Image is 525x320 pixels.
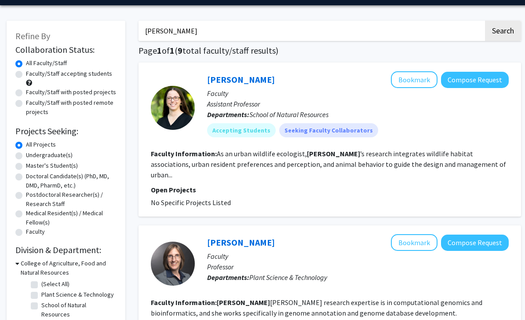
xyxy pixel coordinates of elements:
[15,30,50,41] span: Refine By
[139,21,484,41] input: Search Keywords
[41,301,114,319] label: School of Natural Resources
[26,172,117,190] label: Doctoral Candidate(s) (PhD, MD, DMD, PharmD, etc.)
[41,290,114,299] label: Plant Science & Technology
[441,72,509,88] button: Compose Request to Christine Brodsky
[26,98,117,117] label: Faculty/Staff with posted remote projects
[26,69,112,78] label: Faculty/Staff accepting students
[15,44,117,55] h2: Collaboration Status:
[207,99,509,109] p: Assistant Professor
[207,251,509,261] p: Faculty
[307,149,360,158] b: [PERSON_NAME]
[207,261,509,272] p: Professor
[26,151,73,160] label: Undergraduate(s)
[7,280,37,313] iframe: Chat
[139,45,521,56] h1: Page of ( total faculty/staff results)
[391,71,437,88] button: Add Christine Brodsky to Bookmarks
[151,184,509,195] p: Open Projects
[151,298,217,307] b: Faculty Information:
[207,123,276,137] mat-chip: Accepting Students
[21,259,117,277] h3: College of Agriculture, Food and Natural Resources
[207,273,249,282] b: Departments:
[26,209,117,227] label: Medical Resident(s) / Medical Fellow(s)
[217,298,270,307] b: [PERSON_NAME]
[170,45,175,56] span: 1
[151,198,231,207] span: No Specific Projects Listed
[178,45,182,56] span: 9
[151,149,217,158] b: Faculty Information:
[26,190,117,209] label: Postdoctoral Researcher(s) / Research Staff
[441,235,509,251] button: Compose Request to Christine Elsik
[15,126,117,136] h2: Projects Seeking:
[249,110,328,119] span: School of Natural Resources
[26,88,116,97] label: Faculty/Staff with posted projects
[207,74,275,85] a: [PERSON_NAME]
[151,149,506,179] fg-read-more: As an urban wildlife ecologist, ’s research integrates wildlife habitat associations, urban resid...
[207,110,249,119] b: Departments:
[26,140,56,149] label: All Projects
[15,245,117,255] h2: Division & Department:
[157,45,162,56] span: 1
[279,123,378,137] mat-chip: Seeking Faculty Collaborators
[26,161,78,170] label: Master's Student(s)
[249,273,327,282] span: Plant Science & Technology
[207,237,275,248] a: [PERSON_NAME]
[26,59,67,68] label: All Faculty/Staff
[41,280,69,289] label: (Select All)
[485,21,521,41] button: Search
[391,234,437,251] button: Add Christine Elsik to Bookmarks
[26,227,45,236] label: Faculty
[207,88,509,99] p: Faculty
[151,298,482,317] fg-read-more: [PERSON_NAME] research expertise is in computational genomics and bioinformatics, and she works s...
